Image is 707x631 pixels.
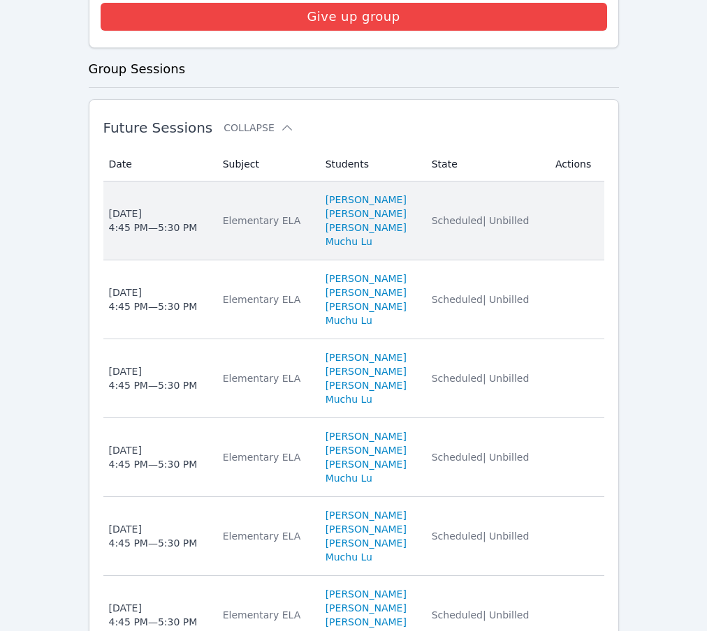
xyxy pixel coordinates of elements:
[326,272,407,285] a: [PERSON_NAME]
[326,522,407,536] a: [PERSON_NAME]
[432,609,530,621] span: Scheduled | Unbilled
[326,392,372,406] a: Muchu Lu
[326,615,407,629] a: [PERSON_NAME]
[432,452,530,463] span: Scheduled | Unbilled
[109,443,198,471] div: [DATE] 4:45 PM — 5:30 PM
[109,364,198,392] div: [DATE] 4:45 PM — 5:30 PM
[326,429,407,443] a: [PERSON_NAME]
[109,601,198,629] div: [DATE] 4:45 PM — 5:30 PM
[326,313,372,327] a: Muchu Lu
[326,536,407,550] a: [PERSON_NAME]
[224,121,293,135] button: Collapse
[223,214,309,228] div: Elementary ELA
[326,299,407,313] a: [PERSON_NAME]
[326,221,407,235] a: [PERSON_NAME]
[109,207,198,235] div: [DATE] 4:45 PM — 5:30 PM
[423,147,547,181] th: State
[223,529,309,543] div: Elementary ELA
[326,601,407,615] a: [PERSON_NAME]
[223,608,309,622] div: Elementary ELA
[109,285,198,313] div: [DATE] 4:45 PM — 5:30 PM
[432,294,530,305] span: Scheduled | Unbilled
[103,147,214,181] th: Date
[432,530,530,542] span: Scheduled | Unbilled
[223,450,309,464] div: Elementary ELA
[547,147,604,181] th: Actions
[109,522,198,550] div: [DATE] 4:45 PM — 5:30 PM
[101,3,607,31] button: Give up group
[326,471,372,485] a: Muchu Lu
[326,443,407,457] a: [PERSON_NAME]
[326,207,407,221] a: [PERSON_NAME]
[326,235,372,248] a: Muchu Lu
[103,339,604,418] tr: [DATE]4:45 PM—5:30 PMElementary ELA[PERSON_NAME][PERSON_NAME][PERSON_NAME]Muchu LuScheduled| Unbi...
[89,59,619,79] h3: Group Sessions
[432,215,530,226] span: Scheduled | Unbilled
[326,508,407,522] a: [PERSON_NAME]
[326,587,407,601] a: [PERSON_NAME]
[223,371,309,385] div: Elementary ELA
[326,378,407,392] a: [PERSON_NAME]
[326,457,407,471] a: [PERSON_NAME]
[103,181,604,260] tr: [DATE]4:45 PM—5:30 PMElementary ELA[PERSON_NAME][PERSON_NAME][PERSON_NAME]Muchu LuScheduled| Unbi...
[103,260,604,339] tr: [DATE]4:45 PM—5:30 PMElementary ELA[PERSON_NAME][PERSON_NAME][PERSON_NAME]Muchu LuScheduled| Unbi...
[326,550,372,564] a: Muchu Lu
[214,147,317,181] th: Subject
[103,497,604,576] tr: [DATE]4:45 PM—5:30 PMElementary ELA[PERSON_NAME][PERSON_NAME][PERSON_NAME]Muchu LuScheduled| Unbi...
[103,119,213,136] span: Future Sessions
[223,292,309,306] div: Elementary ELA
[326,364,407,378] a: [PERSON_NAME]
[326,350,407,364] a: [PERSON_NAME]
[326,193,407,207] a: [PERSON_NAME]
[326,285,407,299] a: [PERSON_NAME]
[317,147,423,181] th: Students
[103,418,604,497] tr: [DATE]4:45 PM—5:30 PMElementary ELA[PERSON_NAME][PERSON_NAME][PERSON_NAME]Muchu LuScheduled| Unbi...
[432,373,530,384] span: Scheduled | Unbilled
